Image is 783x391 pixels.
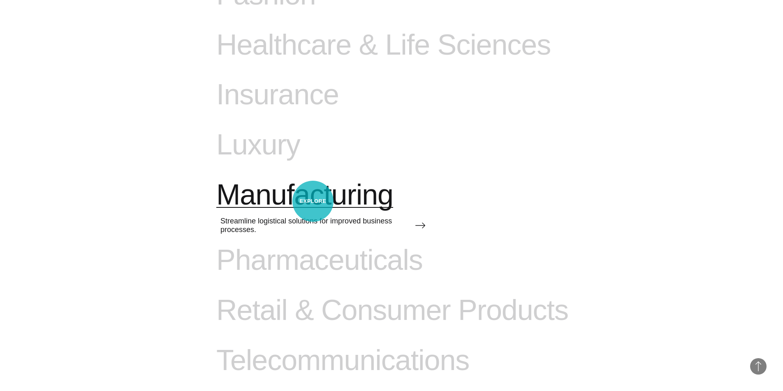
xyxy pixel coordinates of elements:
a: Retail & Consumer Products [216,294,568,344]
span: Streamline logistical solutions for improved business processes. [220,217,405,234]
a: Manufacturing Streamline logistical solutions for improved business processes. [216,178,425,244]
span: Insurance [216,78,339,112]
a: Insurance [216,78,425,128]
button: Back to Top [750,358,767,375]
span: Pharmaceuticals [216,244,423,277]
a: Luxury [216,128,425,178]
span: Telecommunications [216,344,469,377]
a: Healthcare & Life Sciences [216,28,551,78]
span: Luxury [216,128,300,162]
span: Retail & Consumer Products [216,294,568,327]
span: Healthcare & Life Sciences [216,28,551,62]
span: Manufacturing [216,178,393,212]
a: Pharmaceuticals [216,244,425,294]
